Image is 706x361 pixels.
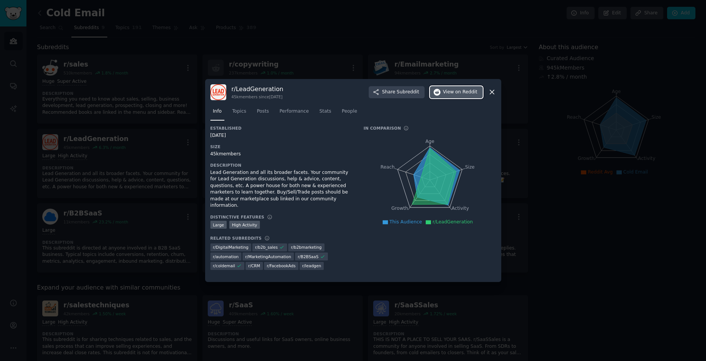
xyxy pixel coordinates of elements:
[210,125,353,131] h3: Established
[213,263,235,268] span: r/ coldemail
[433,219,473,225] span: r/LeadGeneration
[229,221,260,229] div: High Activity
[210,84,226,100] img: LeadGeneration
[257,108,269,115] span: Posts
[213,108,222,115] span: Info
[267,263,295,268] span: r/ FacebookAds
[342,108,357,115] span: People
[210,132,353,139] div: [DATE]
[298,254,318,259] span: r/ B2BSaaS
[213,245,249,250] span: r/ DigitalMarketing
[455,89,477,96] span: on Reddit
[255,245,278,250] span: r/ b2b_sales
[339,105,360,121] a: People
[232,108,246,115] span: Topics
[391,206,408,211] tspan: Growth
[232,85,284,93] h3: r/ LeadGeneration
[248,263,260,268] span: r/ CRM
[425,139,434,144] tspan: Age
[277,105,312,121] a: Performance
[232,94,284,99] div: 45k members since [DATE]
[245,254,291,259] span: r/ MarketingAutomation
[430,86,483,98] button: Viewon Reddit
[443,89,477,96] span: View
[397,89,419,96] span: Subreddit
[210,236,262,241] h3: Related Subreddits
[254,105,272,121] a: Posts
[389,219,422,225] span: This Audience
[380,164,395,169] tspan: Reach
[213,254,239,259] span: r/ automation
[382,89,419,96] span: Share
[317,105,334,121] a: Stats
[210,105,224,121] a: Info
[210,151,353,158] div: 45k members
[302,263,321,268] span: r/ leadgen
[210,214,264,220] h3: Distinctive Features
[451,206,469,211] tspan: Activity
[369,86,424,98] button: ShareSubreddit
[291,245,321,250] span: r/ b2bmarketing
[280,108,309,115] span: Performance
[210,163,353,168] h3: Description
[210,221,227,229] div: Large
[320,108,331,115] span: Stats
[210,144,353,149] h3: Size
[465,164,474,169] tspan: Size
[230,105,249,121] a: Topics
[210,169,353,209] div: Lead Generation and all its broader facets. Your community for Lead Generation discussions, help ...
[364,125,401,131] h3: In Comparison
